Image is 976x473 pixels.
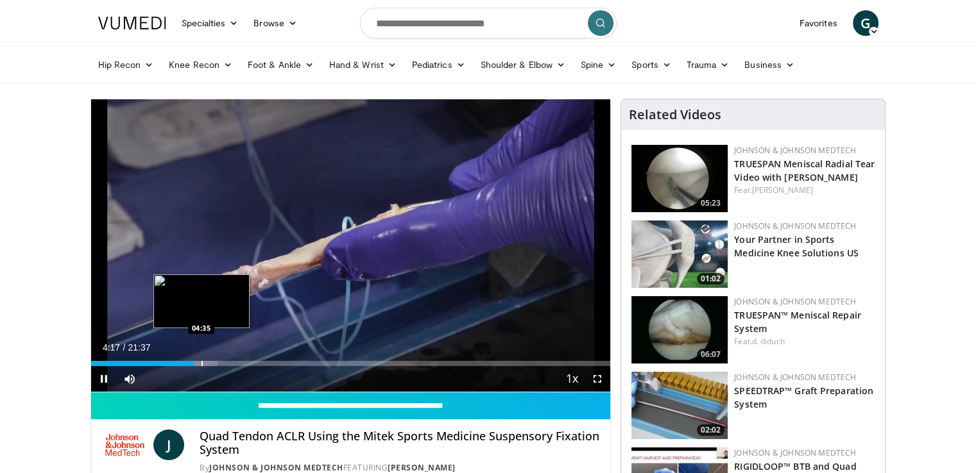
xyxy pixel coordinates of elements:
[734,336,875,347] div: Feat.
[631,145,728,212] a: 05:23
[473,52,573,78] a: Shoulder & Elbow
[360,8,617,38] input: Search topics, interventions
[404,52,473,78] a: Pediatrics
[624,52,679,78] a: Sports
[91,361,611,366] div: Progress Bar
[585,366,610,392] button: Fullscreen
[91,366,117,392] button: Pause
[631,145,728,212] img: a9cbc79c-1ae4-425c-82e8-d1f73baa128b.150x105_q85_crop-smart_upscale.jpg
[734,233,859,259] a: Your Partner in Sports Medicine Knee Solutions US
[734,447,856,458] a: Johnson & Johnson MedTech
[697,424,724,436] span: 02:02
[752,336,785,347] a: d. diduch
[734,185,875,196] div: Feat.
[98,17,166,29] img: VuMedi Logo
[631,372,728,439] img: a46a2fe1-2704-4a9e-acc3-1c278068f6c4.150x105_q85_crop-smart_upscale.jpg
[734,145,856,156] a: Johnson & Johnson MedTech
[90,52,162,78] a: Hip Recon
[631,296,728,363] a: 06:07
[240,52,321,78] a: Foot & Ankle
[734,220,856,231] a: Johnson & Johnson MedTech
[679,52,737,78] a: Trauma
[321,52,404,78] a: Hand & Wrist
[734,296,856,307] a: Johnson & Johnson MedTech
[631,220,728,288] img: 0543fda4-7acd-4b5c-b055-3730b7e439d4.150x105_q85_crop-smart_upscale.jpg
[629,107,721,122] h4: Related Videos
[853,10,878,36] a: G
[631,220,728,288] a: 01:02
[153,274,250,328] img: image.jpeg
[103,342,120,353] span: 4:17
[792,10,845,36] a: Favorites
[91,99,611,392] video-js: Video Player
[631,296,728,363] img: e42d750b-549a-4175-9691-fdba1d7a6a0f.150x105_q85_crop-smart_upscale.jpg
[174,10,246,36] a: Specialties
[200,429,600,457] h4: Quad Tendon ACLR Using the Mitek Sports Medicine Suspensory Fixation System
[123,342,126,353] span: /
[734,309,861,335] a: TRUESPAN™ Meniscal Repair System
[101,429,149,460] img: Johnson & Johnson MedTech
[697,197,724,209] span: 05:23
[559,366,585,392] button: Playback Rate
[631,372,728,439] a: 02:02
[209,462,343,473] a: Johnson & Johnson MedTech
[117,366,142,392] button: Mute
[388,462,456,473] a: [PERSON_NAME]
[752,185,813,195] a: [PERSON_NAME]
[697,349,724,360] span: 06:07
[734,385,873,410] a: SPEEDTRAP™ Graft Preparation System
[737,52,802,78] a: Business
[128,342,150,353] span: 21:37
[734,372,856,383] a: Johnson & Johnson MedTech
[161,52,240,78] a: Knee Recon
[153,429,184,460] a: J
[573,52,624,78] a: Spine
[734,158,875,183] a: TRUESPAN Meniscal Radial Tear Video with [PERSON_NAME]
[697,273,724,285] span: 01:02
[246,10,305,36] a: Browse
